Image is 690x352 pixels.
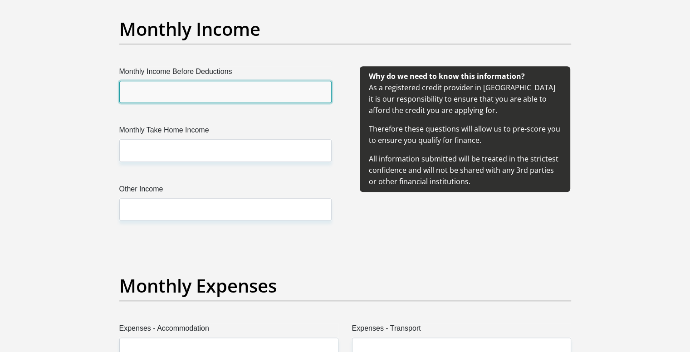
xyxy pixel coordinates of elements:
[119,198,332,220] input: Other Income
[369,71,560,186] span: As a registered credit provider in [GEOGRAPHIC_DATA] it is our responsibility to ensure that you ...
[369,71,525,81] b: Why do we need to know this information?
[119,66,332,81] label: Monthly Income Before Deductions
[119,184,332,198] label: Other Income
[352,323,571,337] label: Expenses - Transport
[119,323,338,337] label: Expenses - Accommodation
[119,275,571,297] h2: Monthly Expenses
[119,18,571,40] h2: Monthly Income
[119,81,332,103] input: Monthly Income Before Deductions
[119,125,332,139] label: Monthly Take Home Income
[119,139,332,161] input: Monthly Take Home Income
